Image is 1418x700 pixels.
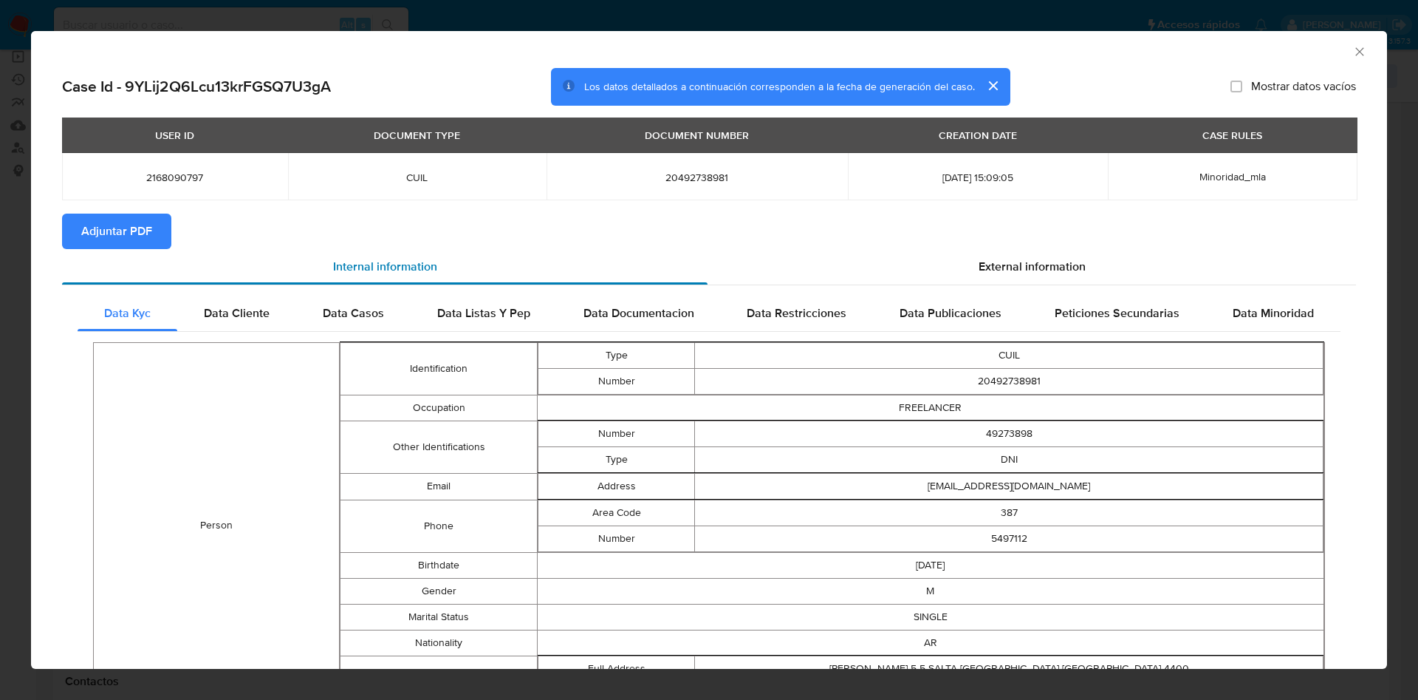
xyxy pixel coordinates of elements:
[564,171,830,184] span: 20492738981
[695,526,1323,551] td: 5497112
[62,214,171,249] button: Adjuntar PDF
[365,123,469,148] div: DOCUMENT TYPE
[340,421,537,473] td: Other Identifications
[900,305,1001,322] span: Data Publicaciones
[538,446,695,472] td: Type
[636,123,758,148] div: DOCUMENT NUMBER
[695,368,1323,394] td: 20492738981
[975,68,1010,103] button: cerrar
[204,305,270,322] span: Data Cliente
[747,305,846,322] span: Data Restricciones
[538,656,695,682] td: Full Address
[81,215,152,248] span: Adjuntar PDF
[340,578,537,604] td: Gender
[538,500,695,526] td: Area Code
[323,305,384,322] span: Data Casos
[537,630,1323,656] td: AR
[584,79,975,94] span: Los datos detallados a continuación corresponden a la fecha de generación del caso.
[979,258,1086,275] span: External information
[695,446,1323,472] td: DNI
[695,421,1323,446] td: 49273898
[62,249,1356,285] div: Detailed info
[537,552,1323,578] td: [DATE]
[1199,169,1266,184] span: Minoridad_mla
[78,296,1340,331] div: Detailed internal info
[340,604,537,630] td: Marital Status
[1230,81,1242,92] input: Mostrar datos vacíos
[340,342,537,395] td: Identification
[695,342,1323,368] td: CUIL
[866,171,1090,184] span: [DATE] 15:09:05
[583,305,694,322] span: Data Documentacion
[437,305,530,322] span: Data Listas Y Pep
[1055,305,1179,322] span: Peticiones Secundarias
[538,342,695,368] td: Type
[62,77,331,96] h2: Case Id - 9YLij2Q6Lcu13krFGSQ7U3gA
[340,630,537,656] td: Nationality
[537,604,1323,630] td: SINGLE
[695,656,1323,682] td: [PERSON_NAME] 5 5 SALTA [GEOGRAPHIC_DATA] [GEOGRAPHIC_DATA] 4400
[538,526,695,551] td: Number
[1352,44,1366,58] button: Cerrar ventana
[538,421,695,446] td: Number
[538,473,695,499] td: Address
[104,305,151,322] span: Data Kyc
[340,473,537,500] td: Email
[1233,305,1314,322] span: Data Minoridad
[1251,79,1356,94] span: Mostrar datos vacíos
[1193,123,1271,148] div: CASE RULES
[695,500,1323,526] td: 387
[695,473,1323,499] td: [EMAIL_ADDRESS][DOMAIN_NAME]
[538,368,695,394] td: Number
[340,552,537,578] td: Birthdate
[537,395,1323,421] td: FREELANCER
[930,123,1026,148] div: CREATION DATE
[340,500,537,552] td: Phone
[537,578,1323,604] td: M
[306,171,529,184] span: CUIL
[340,395,537,421] td: Occupation
[80,171,270,184] span: 2168090797
[31,31,1387,669] div: closure-recommendation-modal
[333,258,437,275] span: Internal information
[146,123,203,148] div: USER ID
